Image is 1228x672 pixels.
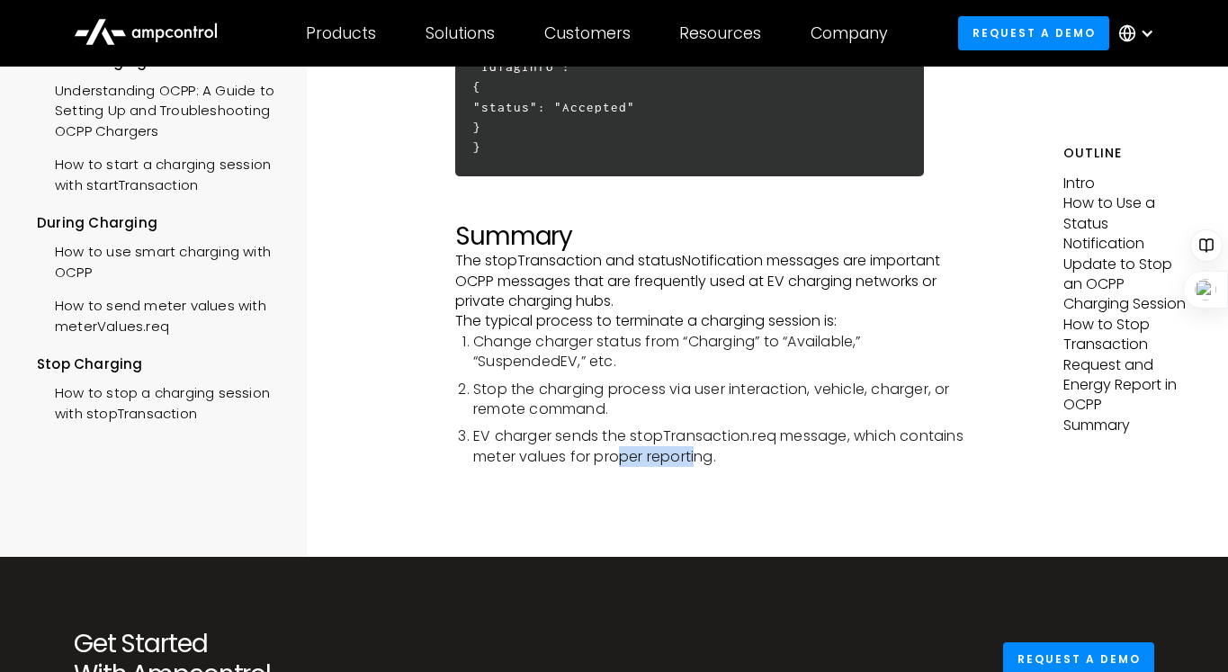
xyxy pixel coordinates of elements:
h6: { "idTagInfo": { "status": "Accepted" } } [455,19,924,176]
li: EV charger sends the stopTransaction.req message, which contains meter values for proper reporting. [473,426,976,467]
div: Customers [544,23,631,43]
a: Understanding OCPP: A Guide to Setting Up and Troubleshooting OCPP Chargers [37,72,282,146]
p: The typical process to terminate a charging session is: [455,311,976,331]
div: Solutions [426,23,495,43]
div: Resources [679,23,761,43]
a: Request a demo [958,16,1109,49]
a: How to send meter values with meterValues.req [37,287,282,341]
h5: Outline [1063,144,1192,163]
p: ‍ [455,201,976,220]
p: How to Stop Transaction Request and Energy Report in OCPP [1063,315,1192,416]
li: Stop the charging process via user interaction, vehicle, charger, or remote command. [473,380,976,420]
p: Summary [1063,416,1192,435]
p: The stopTransaction and statusNotification messages are important OCPP messages that are frequent... [455,251,976,311]
h2: Summary [455,221,976,252]
p: How to Use a Status Notification Update to Stop an OCPP Charging Session [1063,193,1192,314]
div: During Charging [37,213,282,233]
div: Company [811,23,888,43]
li: Change charger status from “Charging” to “Available,” “SuspendedEV,” etc. [473,332,976,372]
a: How to stop a charging session with stopTransaction [37,374,282,428]
div: Products [306,23,376,43]
a: How to start a charging session with startTransaction [37,146,282,200]
div: Stop Charging [37,354,282,374]
a: How to use smart charging with OCPP [37,233,282,287]
p: Intro [1063,174,1192,193]
p: ‍ [455,181,976,201]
